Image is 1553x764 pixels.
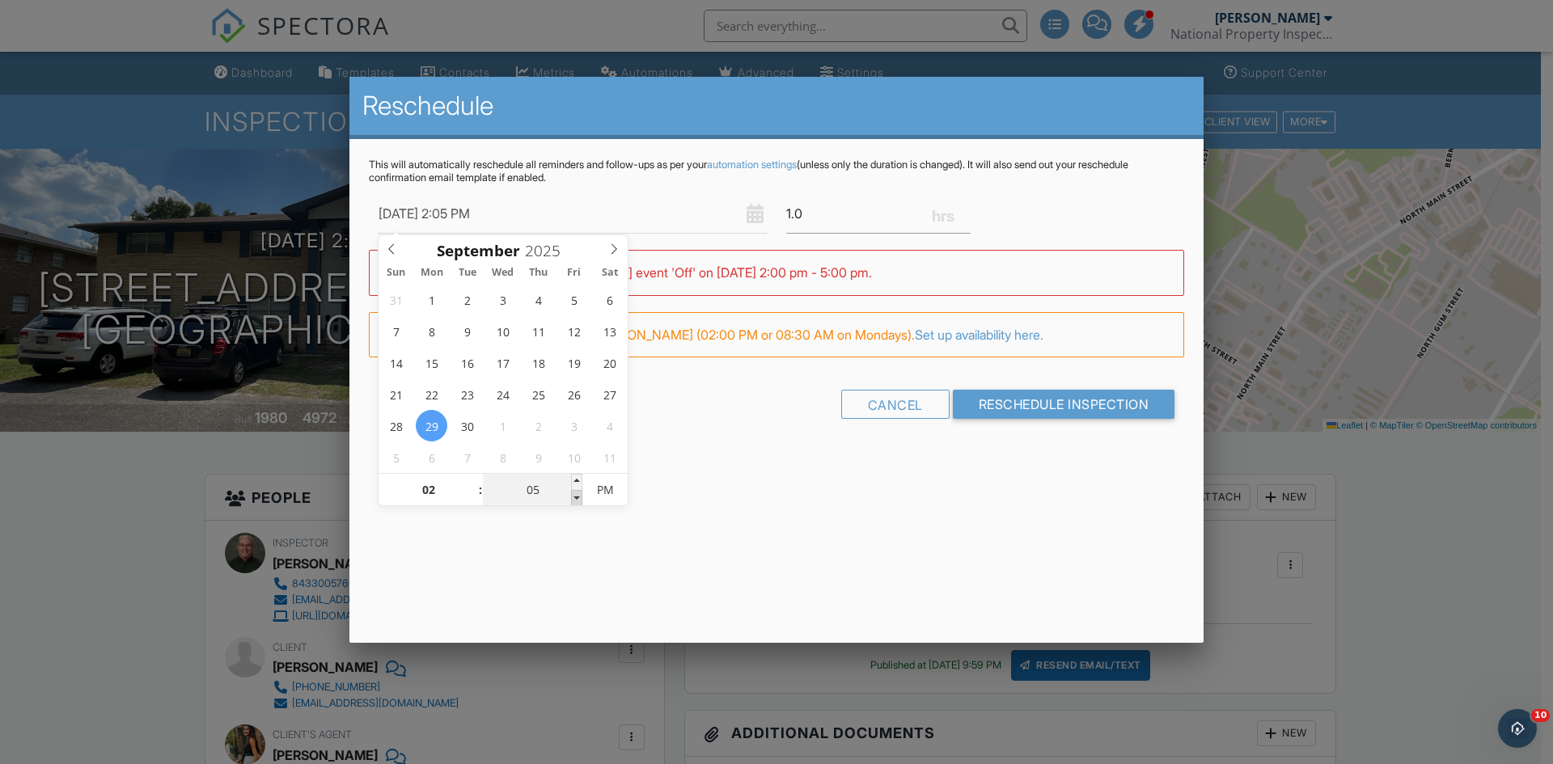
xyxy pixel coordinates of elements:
iframe: Intercom live chat [1498,709,1537,748]
input: Reschedule Inspection [953,390,1175,419]
span: September 30, 2025 [451,410,483,441]
span: September 11, 2025 [523,315,554,347]
span: October 7, 2025 [451,441,483,473]
span: Click to toggle [582,474,627,506]
span: September 17, 2025 [487,347,518,378]
span: September 2, 2025 [451,284,483,315]
span: Sat [592,268,628,278]
span: October 9, 2025 [523,441,554,473]
input: Scroll to increment [520,240,573,261]
span: October 8, 2025 [487,441,518,473]
span: : [478,474,483,506]
span: October 3, 2025 [558,410,590,441]
span: September 27, 2025 [594,378,625,410]
span: August 31, 2025 [380,284,412,315]
span: September 14, 2025 [380,347,412,378]
div: WARNING: Conflicts with [PERSON_NAME] event 'Off' on [DATE] 2:00 pm - 5:00 pm. [369,250,1184,295]
span: October 4, 2025 [594,410,625,441]
span: October 6, 2025 [416,441,447,473]
span: September 16, 2025 [451,347,483,378]
span: September 28, 2025 [380,410,412,441]
span: September 24, 2025 [487,378,518,410]
span: September 6, 2025 [594,284,625,315]
span: September 8, 2025 [416,315,447,347]
span: Scroll to increment [437,243,520,259]
span: Tue [450,268,485,278]
span: September 4, 2025 [523,284,554,315]
span: September 13, 2025 [594,315,625,347]
span: September 18, 2025 [523,347,554,378]
span: Fri [556,268,592,278]
span: Thu [521,268,556,278]
input: Scroll to increment [379,474,478,506]
span: September 7, 2025 [380,315,412,347]
h2: Reschedule [362,90,1191,122]
span: Wed [485,268,521,278]
span: September 10, 2025 [487,315,518,347]
span: October 11, 2025 [594,441,625,473]
span: September 9, 2025 [451,315,483,347]
div: FYI: This is not a regular time slot for [PERSON_NAME] (02:00 PM or 08:30 AM on Mondays). [369,312,1184,357]
span: October 5, 2025 [380,441,412,473]
span: September 25, 2025 [523,378,554,410]
input: Scroll to increment [483,474,582,506]
span: September 19, 2025 [558,347,590,378]
span: September 20, 2025 [594,347,625,378]
p: This will automatically reschedule all reminders and follow-ups as per your (unless only the dura... [369,158,1184,184]
div: Cancel [841,390,950,419]
a: automation settings [707,158,797,171]
span: October 1, 2025 [487,410,518,441]
span: September 12, 2025 [558,315,590,347]
span: Sun [379,268,414,278]
span: September 5, 2025 [558,284,590,315]
span: September 3, 2025 [487,284,518,315]
span: September 26, 2025 [558,378,590,410]
span: September 15, 2025 [416,347,447,378]
span: September 21, 2025 [380,378,412,410]
span: September 23, 2025 [451,378,483,410]
span: September 1, 2025 [416,284,447,315]
span: Mon [414,268,450,278]
span: October 10, 2025 [558,441,590,473]
span: October 2, 2025 [523,410,554,441]
span: 10 [1531,709,1550,722]
span: September 22, 2025 [416,378,447,410]
a: Set up availability here. [915,327,1043,343]
span: September 29, 2025 [416,410,447,441]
